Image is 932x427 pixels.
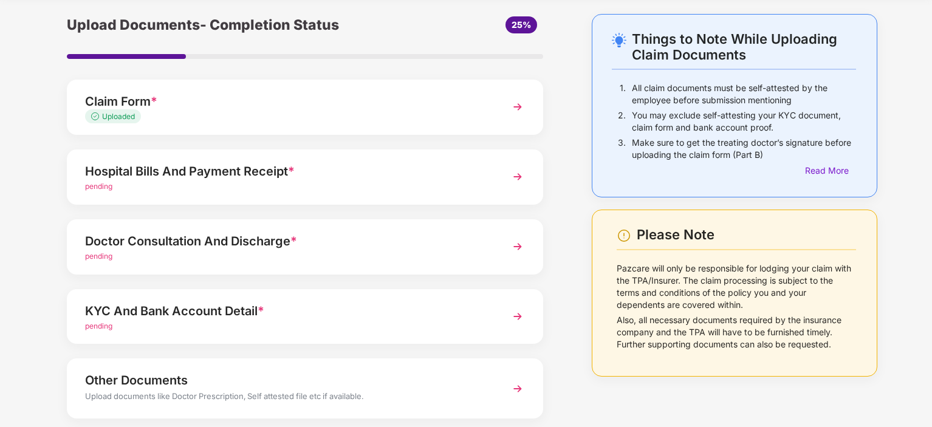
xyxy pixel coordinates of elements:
[85,251,112,261] span: pending
[85,182,112,191] span: pending
[618,137,626,161] p: 3.
[507,378,529,400] img: svg+xml;base64,PHN2ZyBpZD0iTmV4dCIgeG1sbnM9Imh0dHA6Ly93d3cudzMub3JnLzIwMDAvc3ZnIiB3aWR0aD0iMzYiIG...
[612,33,626,47] img: svg+xml;base64,PHN2ZyB4bWxucz0iaHR0cDovL3d3dy53My5vcmcvMjAwMC9zdmciIHdpZHRoPSIyNC4wOTMiIGhlaWdodD...
[632,137,856,161] p: Make sure to get the treating doctor’s signature before uploading the claim form (Part B)
[805,164,856,177] div: Read More
[85,92,488,111] div: Claim Form
[85,301,488,321] div: KYC And Bank Account Detail
[85,321,112,330] span: pending
[617,262,856,311] p: Pazcare will only be responsible for lodging your claim with the TPA/Insurer. The claim processin...
[507,96,529,118] img: svg+xml;base64,PHN2ZyBpZD0iTmV4dCIgeG1sbnM9Imh0dHA6Ly93d3cudzMub3JnLzIwMDAvc3ZnIiB3aWR0aD0iMzYiIG...
[91,112,102,120] img: svg+xml;base64,PHN2ZyB4bWxucz0iaHR0cDovL3d3dy53My5vcmcvMjAwMC9zdmciIHdpZHRoPSIxMy4zMzMiIGhlaWdodD...
[85,231,488,251] div: Doctor Consultation And Discharge
[507,166,529,188] img: svg+xml;base64,PHN2ZyBpZD0iTmV4dCIgeG1sbnM9Imh0dHA6Ly93d3cudzMub3JnLzIwMDAvc3ZnIiB3aWR0aD0iMzYiIG...
[85,371,488,390] div: Other Documents
[67,14,384,36] div: Upload Documents- Completion Status
[632,82,856,106] p: All claim documents must be self-attested by the employee before submission mentioning
[85,162,488,181] div: Hospital Bills And Payment Receipt
[632,109,856,134] p: You may exclude self-attesting your KYC document, claim form and bank account proof.
[617,228,631,243] img: svg+xml;base64,PHN2ZyBpZD0iV2FybmluZ18tXzI0eDI0IiBkYXRhLW5hbWU9Ildhcm5pbmcgLSAyNHgyNCIgeG1sbnM9Im...
[620,82,626,106] p: 1.
[618,109,626,134] p: 2.
[637,227,856,243] div: Please Note
[507,236,529,258] img: svg+xml;base64,PHN2ZyBpZD0iTmV4dCIgeG1sbnM9Imh0dHA6Ly93d3cudzMub3JnLzIwMDAvc3ZnIiB3aWR0aD0iMzYiIG...
[507,306,529,327] img: svg+xml;base64,PHN2ZyBpZD0iTmV4dCIgeG1sbnM9Imh0dHA6Ly93d3cudzMub3JnLzIwMDAvc3ZnIiB3aWR0aD0iMzYiIG...
[102,112,135,121] span: Uploaded
[85,390,488,406] div: Upload documents like Doctor Prescription, Self attested file etc if available.
[512,19,531,30] span: 25%
[632,31,856,63] div: Things to Note While Uploading Claim Documents
[617,314,856,350] p: Also, all necessary documents required by the insurance company and the TPA will have to be furni...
